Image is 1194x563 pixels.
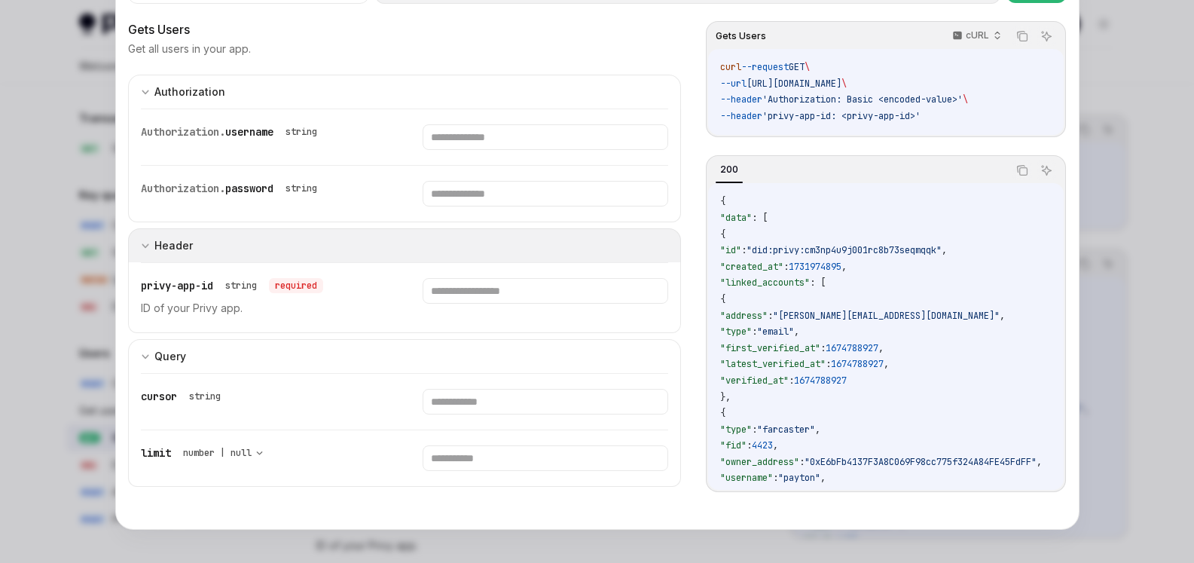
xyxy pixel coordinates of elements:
[716,30,766,42] span: Gets Users
[716,161,743,179] div: 200
[128,20,682,38] div: Gets Users
[720,391,731,403] span: },
[762,93,963,106] span: 'Authorization: Basic <encoded-value>'
[141,182,225,195] span: Authorization.
[1037,456,1042,468] span: ,
[720,61,741,73] span: curl
[720,358,826,370] span: "latest_verified_at"
[720,439,747,451] span: "fid"
[141,124,323,139] div: Authorization.username
[1037,161,1056,180] button: Ask AI
[720,78,747,90] span: --url
[757,326,794,338] span: "email"
[815,424,820,436] span: ,
[720,342,820,354] span: "first_verified_at"
[757,424,815,436] span: "farcaster"
[225,280,257,292] div: string
[720,195,725,207] span: {
[773,439,778,451] span: ,
[128,228,682,262] button: expand input section
[189,390,221,402] div: string
[789,375,794,387] span: :
[720,277,810,289] span: "linked_accounts"
[831,358,884,370] span: 1674788927
[1012,26,1032,46] button: Copy the contents from the code block
[720,424,752,436] span: "type"
[1012,161,1032,180] button: Copy the contents from the code block
[789,61,805,73] span: GET
[799,488,852,500] span: "payton ↑"
[773,472,778,484] span: :
[805,61,810,73] span: \
[1000,310,1005,322] span: ,
[942,244,947,256] span: ,
[752,326,757,338] span: :
[805,456,1037,468] span: "0xE6bFb4137F3A8C069F98cc775f324A84FE45FdFF"
[720,261,783,273] span: "created_at"
[154,83,225,101] div: Authorization
[225,125,273,139] span: username
[783,261,789,273] span: :
[141,278,323,293] div: privy-app-id
[944,23,1008,49] button: cURL
[884,358,889,370] span: ,
[878,342,884,354] span: ,
[720,244,741,256] span: "id"
[768,310,773,322] span: :
[720,456,799,468] span: "owner_address"
[747,439,752,451] span: :
[799,456,805,468] span: :
[128,75,682,109] button: expand input section
[154,347,186,366] div: Query
[794,488,799,500] span: :
[225,182,273,195] span: password
[720,310,768,322] span: "address"
[720,228,725,240] span: {
[720,326,752,338] span: "type"
[747,78,841,90] span: [URL][DOMAIN_NAME]
[720,472,773,484] span: "username"
[810,277,826,289] span: : [
[128,339,682,373] button: expand input section
[841,78,847,90] span: \
[963,93,968,106] span: \
[141,125,225,139] span: Authorization.
[826,342,878,354] span: 1674788927
[141,279,213,292] span: privy-app-id
[720,110,762,122] span: --header
[141,389,227,404] div: cursor
[1037,26,1056,46] button: Ask AI
[269,278,323,293] div: required
[720,293,725,305] span: {
[820,342,826,354] span: :
[720,407,725,419] span: {
[286,182,317,194] div: string
[741,244,747,256] span: :
[778,472,820,484] span: "payton"
[852,488,857,500] span: ,
[720,488,794,500] span: "display_name"
[720,375,789,387] span: "verified_at"
[141,446,171,460] span: limit
[789,261,841,273] span: 1731974895
[841,261,847,273] span: ,
[286,126,317,138] div: string
[141,390,177,403] span: cursor
[720,212,752,224] span: "data"
[141,445,270,460] div: limit
[752,212,768,224] span: : [
[141,299,386,317] p: ID of your Privy app.
[752,439,773,451] span: 4423
[966,29,989,41] p: cURL
[141,181,323,196] div: Authorization.password
[794,326,799,338] span: ,
[752,424,757,436] span: :
[741,61,789,73] span: --request
[747,244,942,256] span: "did:privy:cm3np4u9j001rc8b73seqmqqk"
[154,237,193,255] div: Header
[826,358,831,370] span: :
[762,110,921,122] span: 'privy-app-id: <privy-app-id>'
[720,93,762,106] span: --header
[820,472,826,484] span: ,
[794,375,847,387] span: 1674788927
